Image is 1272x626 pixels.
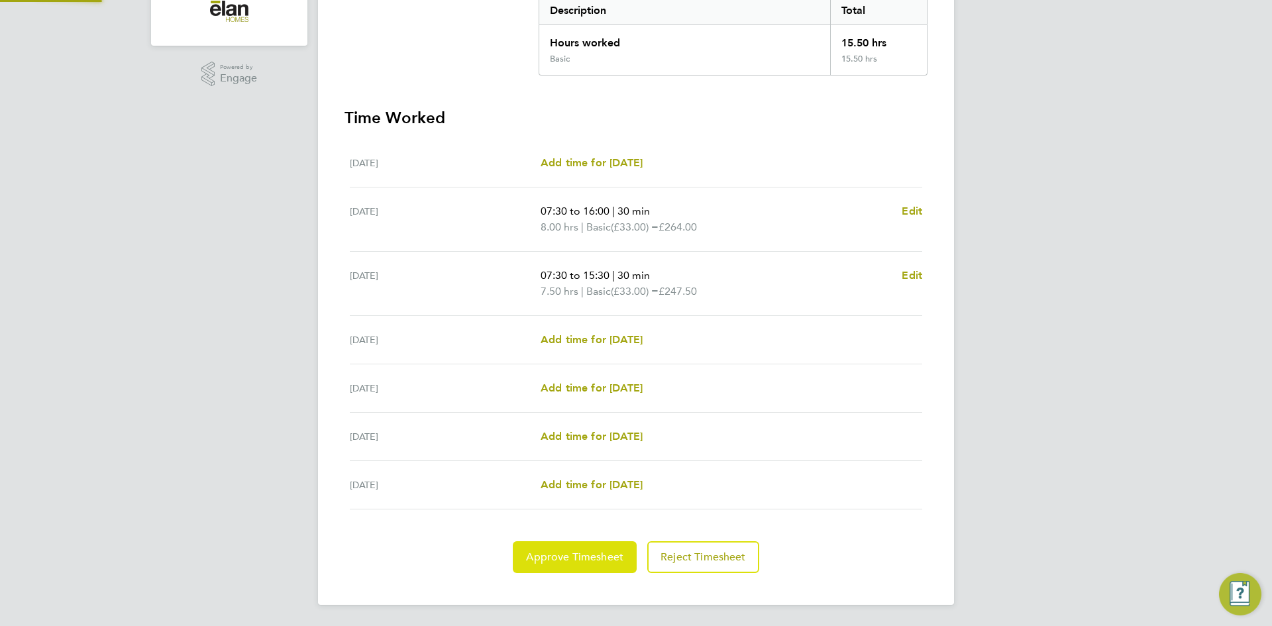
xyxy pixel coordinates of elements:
div: [DATE] [350,268,541,299]
span: 07:30 to 15:30 [541,269,609,282]
a: Powered byEngage [201,62,258,87]
span: 7.50 hrs [541,285,578,297]
span: Add time for [DATE] [541,333,643,346]
a: Add time for [DATE] [541,155,643,171]
span: (£33.00) = [611,285,659,297]
button: Reject Timesheet [647,541,759,573]
span: 30 min [617,205,650,217]
a: Edit [902,203,922,219]
span: | [581,221,584,233]
span: 07:30 to 16:00 [541,205,609,217]
a: Go to home page [167,1,291,22]
a: Add time for [DATE] [541,429,643,444]
span: | [581,285,584,297]
span: £264.00 [659,221,697,233]
a: Edit [902,268,922,284]
span: Engage [220,73,257,84]
span: | [612,269,615,282]
span: Basic [586,284,611,299]
span: Approve Timesheet [526,550,623,564]
span: Add time for [DATE] [541,430,643,443]
span: Reject Timesheet [661,550,746,564]
span: | [612,205,615,217]
span: Powered by [220,62,257,73]
span: Add time for [DATE] [541,156,643,169]
div: [DATE] [350,380,541,396]
span: £247.50 [659,285,697,297]
div: 15.50 hrs [830,54,927,75]
div: Basic [550,54,570,64]
div: [DATE] [350,429,541,444]
span: Edit [902,205,922,217]
button: Approve Timesheet [513,541,637,573]
span: 30 min [617,269,650,282]
span: Add time for [DATE] [541,478,643,491]
div: 15.50 hrs [830,25,927,54]
a: Add time for [DATE] [541,380,643,396]
span: 8.00 hrs [541,221,578,233]
img: elan-homes-logo-retina.png [210,1,248,22]
span: Add time for [DATE] [541,382,643,394]
div: [DATE] [350,203,541,235]
div: [DATE] [350,477,541,493]
div: [DATE] [350,155,541,171]
span: Basic [586,219,611,235]
span: (£33.00) = [611,221,659,233]
div: Hours worked [539,25,830,54]
h3: Time Worked [344,107,927,129]
a: Add time for [DATE] [541,477,643,493]
a: Add time for [DATE] [541,332,643,348]
div: [DATE] [350,332,541,348]
span: Edit [902,269,922,282]
button: Engage Resource Center [1219,573,1261,615]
